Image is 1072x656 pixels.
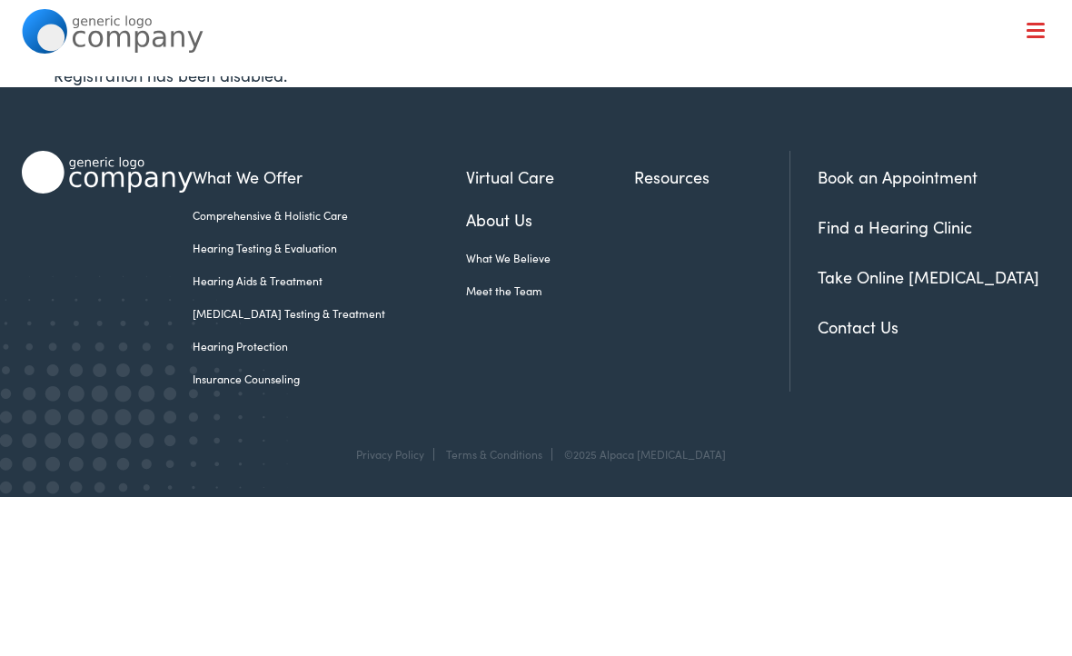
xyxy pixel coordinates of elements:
a: Meet the Team [466,283,634,300]
a: Find a Hearing Clinic [818,216,972,239]
a: What We Offer [35,73,1051,129]
img: Alpaca Audiology [22,152,194,194]
a: Hearing Aids & Treatment [193,273,465,290]
a: Hearing Protection [193,339,465,355]
div: ©2025 Alpaca [MEDICAL_DATA] [555,449,726,462]
a: Book an Appointment [818,166,978,189]
a: Privacy Policy [356,447,424,462]
a: What We Offer [193,165,465,190]
a: What We Believe [466,251,634,267]
a: Comprehensive & Holistic Care [193,208,465,224]
a: Terms & Conditions [446,447,542,462]
a: Hearing Testing & Evaluation [193,241,465,257]
a: Take Online [MEDICAL_DATA] [818,266,1039,289]
a: Insurance Counseling [193,372,465,388]
a: Resources [634,165,789,190]
a: Virtual Care [466,165,634,190]
a: Contact Us [818,316,898,339]
a: [MEDICAL_DATA] Testing & Treatment [193,306,465,323]
a: About Us [466,208,634,233]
